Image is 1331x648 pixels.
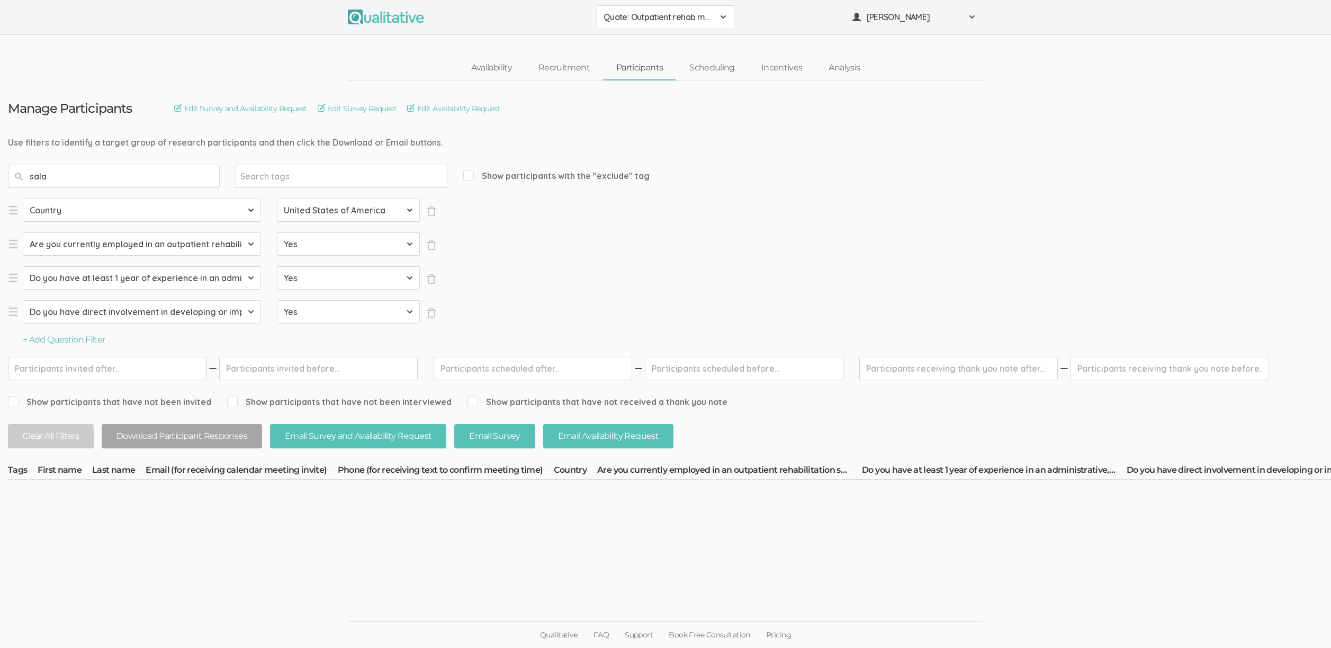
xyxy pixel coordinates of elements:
span: × [426,206,437,217]
a: Pricing [758,622,799,648]
input: Search tags [240,169,307,183]
a: Analysis [815,57,873,79]
a: Edit Survey Request [318,103,397,114]
a: Recruitment [525,57,603,79]
input: Participants scheduled before... [645,357,843,380]
th: Email (for receiving calendar meeting invite) [146,464,337,479]
a: Participants [603,57,676,79]
img: Qualitative [348,10,424,24]
span: × [426,308,437,318]
a: Availability [458,57,525,79]
th: Country [554,464,598,479]
a: Incentives [748,57,816,79]
button: [PERSON_NAME] [846,5,983,29]
input: Participants invited after... [8,357,206,380]
span: [PERSON_NAME] [867,11,962,23]
input: Search participants [8,165,220,188]
input: Participants scheduled after... [434,357,632,380]
button: Email Survey and Availability Request [270,424,446,449]
th: Last name [92,464,146,479]
a: FAQ [586,622,617,648]
a: Edit Survey and Availability Request [174,103,307,114]
button: Email Survey [454,424,535,449]
iframe: Chat Widget [1278,597,1331,648]
button: Clear All Filters [8,424,94,449]
a: Support [617,622,661,648]
th: Are you currently employed in an outpatient rehabilitation setting that provides physical therapy... [597,464,862,479]
img: dash.svg [1059,357,1069,380]
img: dash.svg [208,357,218,380]
span: Show participants that have not been invited [8,396,211,408]
a: Scheduling [676,57,748,79]
a: Qualitative [532,622,586,648]
span: Show participants that have not been interviewed [227,396,452,408]
button: + Add Question Filter [23,334,105,346]
span: × [426,240,437,250]
button: Quote: Outpatient rehab management of no shows and cancellations [597,5,734,29]
span: Show participants with the "exclude" tag [463,170,650,182]
input: Participants receiving thank you note before... [1071,357,1269,380]
input: Participants receiving thank you note after... [859,357,1058,380]
img: dash.svg [633,357,644,380]
span: Quote: Outpatient rehab management of no shows and cancellations [604,11,714,23]
a: Book Free Consultation [661,622,758,648]
th: First name [38,464,92,479]
a: Edit Availability Request [407,103,500,114]
h3: Manage Participants [8,102,132,115]
span: Show participants that have not received a thank you note [467,396,727,408]
th: Do you have at least 1 year of experience in an administrative, leadership, or patient management... [862,464,1127,479]
button: Email Availability Request [543,424,673,449]
span: × [426,274,437,284]
th: Phone (for receiving text to confirm meeting time) [338,464,554,479]
input: Participants invited before... [219,357,418,380]
button: Download Participant Responses [102,424,262,449]
th: Tags [8,464,38,479]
